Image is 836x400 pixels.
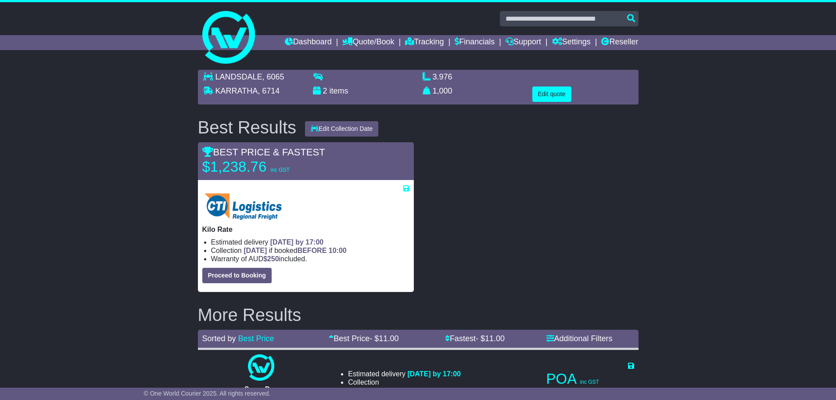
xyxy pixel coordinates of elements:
span: 11.00 [485,334,505,343]
span: KARRATHA [215,86,258,95]
li: Warranty of AUD included. [211,255,409,263]
span: [DATE] by 17:00 [270,238,324,246]
img: CTI Logistics Regional Freight: Kilo Rate [202,193,292,221]
span: LANDSDALE [215,72,262,81]
li: Collection [211,246,409,255]
a: Best Price- $11.00 [329,334,398,343]
span: $ [263,255,279,263]
span: $ [401,387,416,394]
li: Warranty of AUD included. [348,386,461,395]
span: , 6714 [258,86,280,95]
span: [DATE] [244,247,267,254]
span: 11.00 [379,334,398,343]
h2: More Results [198,305,639,324]
a: Reseller [601,35,638,50]
p: $1,238.76 [202,158,312,176]
a: Tracking [405,35,444,50]
a: Financials [455,35,495,50]
a: Settings [552,35,591,50]
a: Best Price [238,334,274,343]
span: [DATE] by 17:00 [407,370,461,378]
span: 250 [405,387,416,394]
li: Estimated delivery [211,238,409,246]
li: Estimated delivery [348,370,461,378]
span: - $ [370,334,398,343]
img: One World Courier: Same Day Nationwide(quotes take 0.5-1 hour) [248,354,274,381]
li: Collection [348,378,461,386]
span: if booked [244,247,346,254]
a: Support [506,35,541,50]
span: inc GST [270,167,289,173]
span: 250 [267,255,279,263]
button: Proceed to Booking [202,268,272,283]
span: BEST PRICE & FASTEST [202,147,325,158]
a: Fastest- $11.00 [445,334,505,343]
p: Kilo Rate [202,225,409,234]
button: Edit Collection Date [305,121,378,137]
span: Sorted by [202,334,236,343]
span: 1,000 [433,86,452,95]
span: © One World Courier 2025. All rights reserved. [144,390,271,397]
span: inc GST [580,379,599,385]
span: , 6065 [262,72,284,81]
span: 10:00 [329,247,347,254]
span: BEFORE [298,247,327,254]
a: Additional Filters [546,334,613,343]
span: items [330,86,348,95]
span: 3.976 [433,72,452,81]
a: Dashboard [285,35,332,50]
p: POA [546,370,634,388]
span: 2 [323,86,327,95]
div: Best Results [194,118,301,137]
button: Edit quote [532,86,571,102]
span: - $ [476,334,505,343]
a: Quote/Book [342,35,394,50]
